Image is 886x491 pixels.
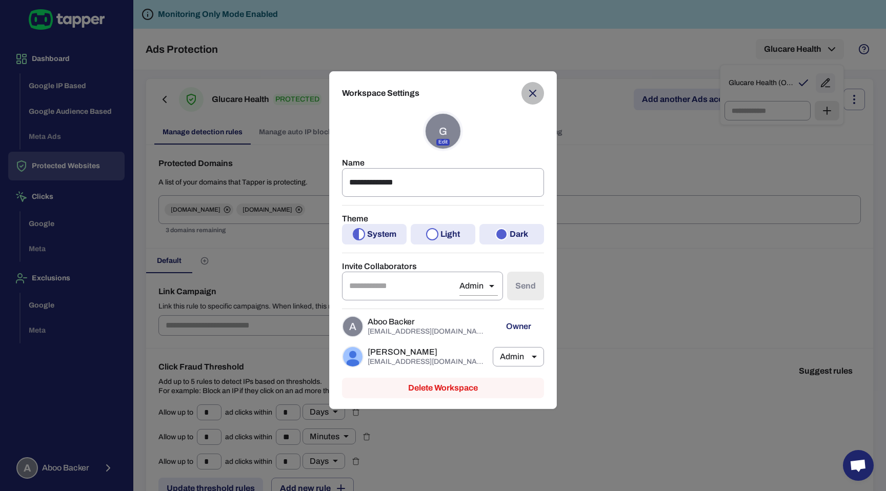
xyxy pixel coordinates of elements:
[479,224,544,244] button: Dark
[493,313,544,340] p: Owner
[436,139,450,146] p: Edit
[368,347,489,357] span: [PERSON_NAME]
[843,450,874,481] div: Open chat
[342,261,544,272] p: Invite Collaborators
[459,278,498,294] div: Admin
[343,347,363,366] img: Asad Ali
[342,214,544,224] p: Theme
[342,316,364,337] div: A
[342,82,544,105] h2: Workspace Settings
[342,224,407,244] button: System
[342,158,544,168] p: Name
[342,378,544,398] button: Delete Workspace
[411,224,475,244] button: Light
[368,357,489,366] p: [EMAIL_ADDRESS][DOMAIN_NAME]
[425,113,461,150] button: GEdit
[493,342,544,371] div: Admin
[368,317,489,327] span: Aboo Backer
[425,113,461,150] div: G
[368,327,489,336] p: [EMAIL_ADDRESS][DOMAIN_NAME]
